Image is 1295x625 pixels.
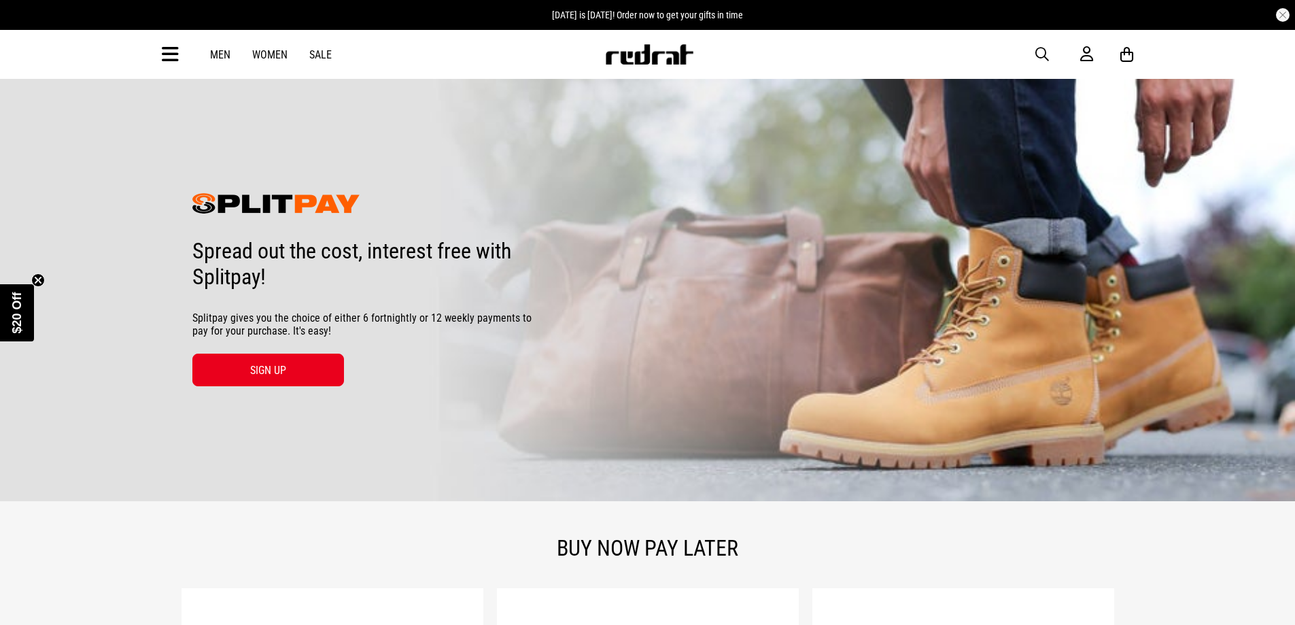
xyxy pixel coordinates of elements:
[604,44,694,65] img: Redrat logo
[210,48,230,61] a: Men
[309,48,332,61] a: Sale
[10,292,24,333] span: $20 Off
[192,311,532,337] span: Splitpay gives you the choice of either 6 fortnightly or 12 weekly payments to pay for your purch...
[158,535,1137,561] h2: BUY NOW PAY LATER
[192,238,532,290] h3: Spread out the cost, interest free with Splitpay!
[192,354,344,386] a: SIGN UP
[31,273,45,287] button: Close teaser
[552,10,743,20] span: [DATE] is [DATE]! Order now to get your gifts in time
[252,48,288,61] a: Women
